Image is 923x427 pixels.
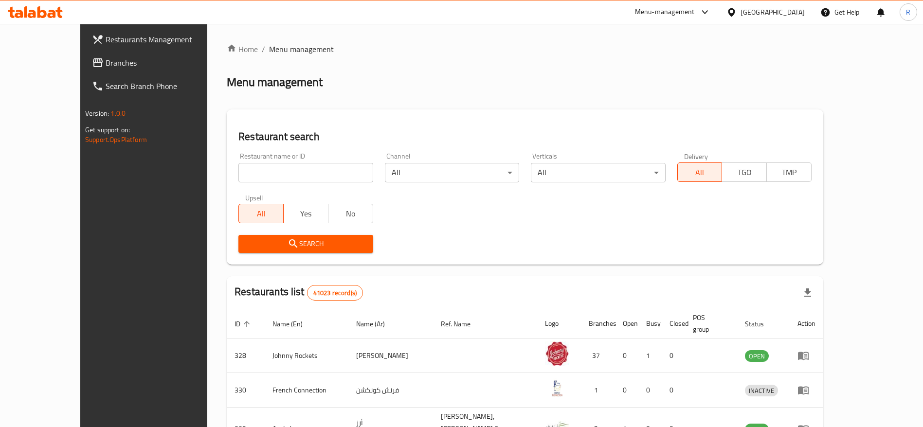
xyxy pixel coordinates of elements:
td: Johnny Rockets [265,338,348,373]
td: 0 [662,373,685,408]
td: 0 [615,373,638,408]
div: [GEOGRAPHIC_DATA] [741,7,805,18]
span: R [906,7,910,18]
th: Closed [662,309,685,338]
td: 1 [638,338,662,373]
button: Search [238,235,373,253]
button: Yes [283,204,328,223]
td: French Connection [265,373,348,408]
span: TGO [726,165,763,179]
img: French Connection [545,376,569,400]
h2: Menu management [227,74,323,90]
span: Search [246,238,365,250]
td: 328 [227,338,265,373]
label: Upsell [245,194,263,201]
div: Menu-management [635,6,695,18]
button: No [328,204,373,223]
div: All [385,163,519,182]
th: Busy [638,309,662,338]
span: ID [235,318,253,330]
div: OPEN [745,350,769,362]
span: Version: [85,107,109,120]
td: 0 [662,338,685,373]
td: 0 [638,373,662,408]
span: INACTIVE [745,385,778,396]
td: 330 [227,373,265,408]
td: [PERSON_NAME] [348,338,433,373]
th: Action [790,309,823,338]
span: 41023 record(s) [308,288,362,298]
span: Name (Ar) [356,318,398,330]
th: Logo [537,309,581,338]
span: Restaurants Management [106,34,227,45]
span: 1.0.0 [110,107,126,120]
a: Search Branch Phone [84,74,235,98]
span: OPEN [745,351,769,362]
a: Home [227,43,258,55]
span: TMP [771,165,808,179]
td: فرنش كونكشن [348,373,433,408]
span: Yes [288,207,325,221]
span: Get support on: [85,124,130,136]
input: Search for restaurant name or ID.. [238,163,373,182]
div: Menu [797,350,815,361]
td: 37 [581,338,615,373]
button: TMP [766,162,812,182]
h2: Restaurants list [235,285,363,301]
span: All [682,165,719,179]
td: 1 [581,373,615,408]
span: All [243,207,280,221]
span: Status [745,318,777,330]
a: Branches [84,51,235,74]
th: Open [615,309,638,338]
h2: Restaurant search [238,129,812,144]
span: Menu management [269,43,334,55]
li: / [262,43,265,55]
span: Ref. Name [441,318,483,330]
button: All [677,162,723,182]
button: All [238,204,284,223]
nav: breadcrumb [227,43,823,55]
span: No [332,207,369,221]
div: All [531,163,665,182]
th: Branches [581,309,615,338]
a: Restaurants Management [84,28,235,51]
div: Menu [797,384,815,396]
td: 0 [615,338,638,373]
img: Johnny Rockets [545,341,569,366]
label: Delivery [684,153,708,160]
span: Name (En) [272,318,315,330]
div: Total records count [307,285,363,301]
div: Export file [796,281,819,304]
span: Branches [106,57,227,69]
span: Search Branch Phone [106,80,227,92]
button: TGO [722,162,767,182]
a: Support.OpsPlatform [85,133,147,146]
span: POS group [693,312,725,335]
